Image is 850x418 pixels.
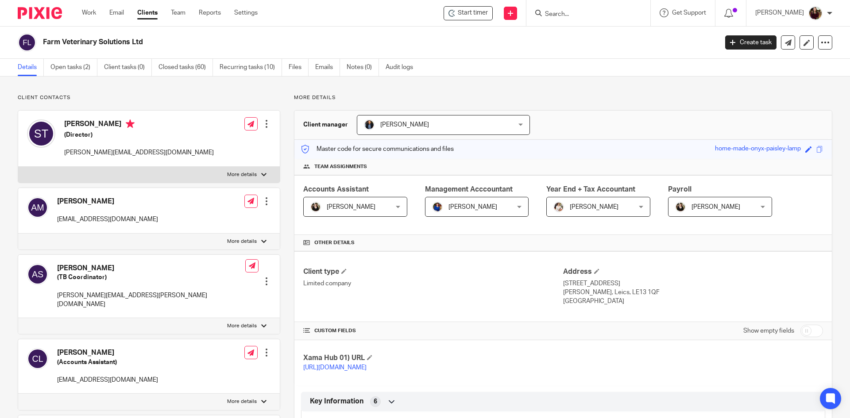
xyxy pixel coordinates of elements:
h4: Client type [303,267,563,276]
span: [PERSON_NAME] [380,122,429,128]
a: Email [109,8,124,17]
span: Other details [314,239,355,246]
h4: [PERSON_NAME] [57,197,158,206]
span: Team assignments [314,163,367,170]
span: 6 [374,397,377,406]
span: [PERSON_NAME] [327,204,375,210]
img: svg%3E [27,119,55,148]
a: Emails [315,59,340,76]
img: Helen%20Campbell.jpeg [675,202,686,212]
a: Details [18,59,44,76]
h2: Farm Veterinary Solutions Ltd [43,38,578,47]
img: martin-hickman.jpg [364,119,375,130]
h4: [PERSON_NAME] [64,119,214,130]
h4: [PERSON_NAME] [57,264,245,273]
p: More details [227,398,257,405]
p: More details [227,171,257,178]
span: Get Support [672,10,706,16]
a: Create task [725,35,777,50]
span: [PERSON_NAME] [692,204,740,210]
img: svg%3E [18,33,36,52]
a: Team [171,8,185,17]
span: [PERSON_NAME] [570,204,618,210]
h4: Xama Hub 01) URL [303,353,563,363]
a: Reports [199,8,221,17]
span: Payroll [668,186,692,193]
span: [PERSON_NAME] [448,204,497,210]
img: svg%3E [27,348,48,369]
h5: (Accounts Assistant) [57,358,158,367]
p: Master code for secure communications and files [301,145,454,153]
h5: (Director) [64,130,214,139]
p: [GEOGRAPHIC_DATA] [563,297,823,306]
i: Primary [126,119,135,128]
a: Open tasks (2) [50,59,97,76]
p: [PERSON_NAME], Leics, LE13 1QF [563,288,823,297]
a: Work [82,8,96,17]
img: Nicole.jpeg [432,202,443,212]
span: Key Information [310,397,363,406]
a: Files [289,59,309,76]
div: Farm Veterinary Solutions Ltd [444,6,493,20]
span: Management Acccountant [425,186,513,193]
p: [STREET_ADDRESS] [563,279,823,288]
img: Kayleigh%20Henson.jpeg [553,202,564,212]
input: Search [544,11,624,19]
img: svg%3E [27,197,48,218]
a: Recurring tasks (10) [220,59,282,76]
h5: (TB Coordinator) [57,273,245,282]
a: Notes (0) [347,59,379,76]
h4: Address [563,267,823,276]
a: Closed tasks (60) [158,59,213,76]
img: Pixie [18,7,62,19]
p: [EMAIL_ADDRESS][DOMAIN_NAME] [57,215,158,224]
h3: Client manager [303,120,348,129]
p: [EMAIL_ADDRESS][DOMAIN_NAME] [57,376,158,384]
img: MaxAcc_Sep21_ElliDeanPhoto_030.jpg [808,6,823,20]
p: More details [227,322,257,330]
span: Start timer [458,8,488,18]
a: Settings [234,8,258,17]
p: More details [227,238,257,245]
img: Helen%20Campbell.jpeg [310,202,321,212]
label: Show empty fields [743,326,794,335]
h4: CUSTOM FIELDS [303,327,563,334]
p: More details [294,94,832,101]
a: Audit logs [386,59,420,76]
p: [PERSON_NAME][EMAIL_ADDRESS][DOMAIN_NAME] [64,148,214,157]
a: [URL][DOMAIN_NAME] [303,364,367,371]
span: Accounts Assistant [303,186,369,193]
p: Limited company [303,279,563,288]
p: Client contacts [18,94,280,101]
p: [PERSON_NAME] [755,8,804,17]
p: [PERSON_NAME][EMAIL_ADDRESS][PERSON_NAME][DOMAIN_NAME] [57,291,245,309]
div: home-made-onyx-paisley-lamp [715,144,801,154]
a: Client tasks (0) [104,59,152,76]
h4: [PERSON_NAME] [57,348,158,357]
a: Clients [137,8,158,17]
img: svg%3E [27,264,48,285]
span: Year End + Tax Accountant [546,186,635,193]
